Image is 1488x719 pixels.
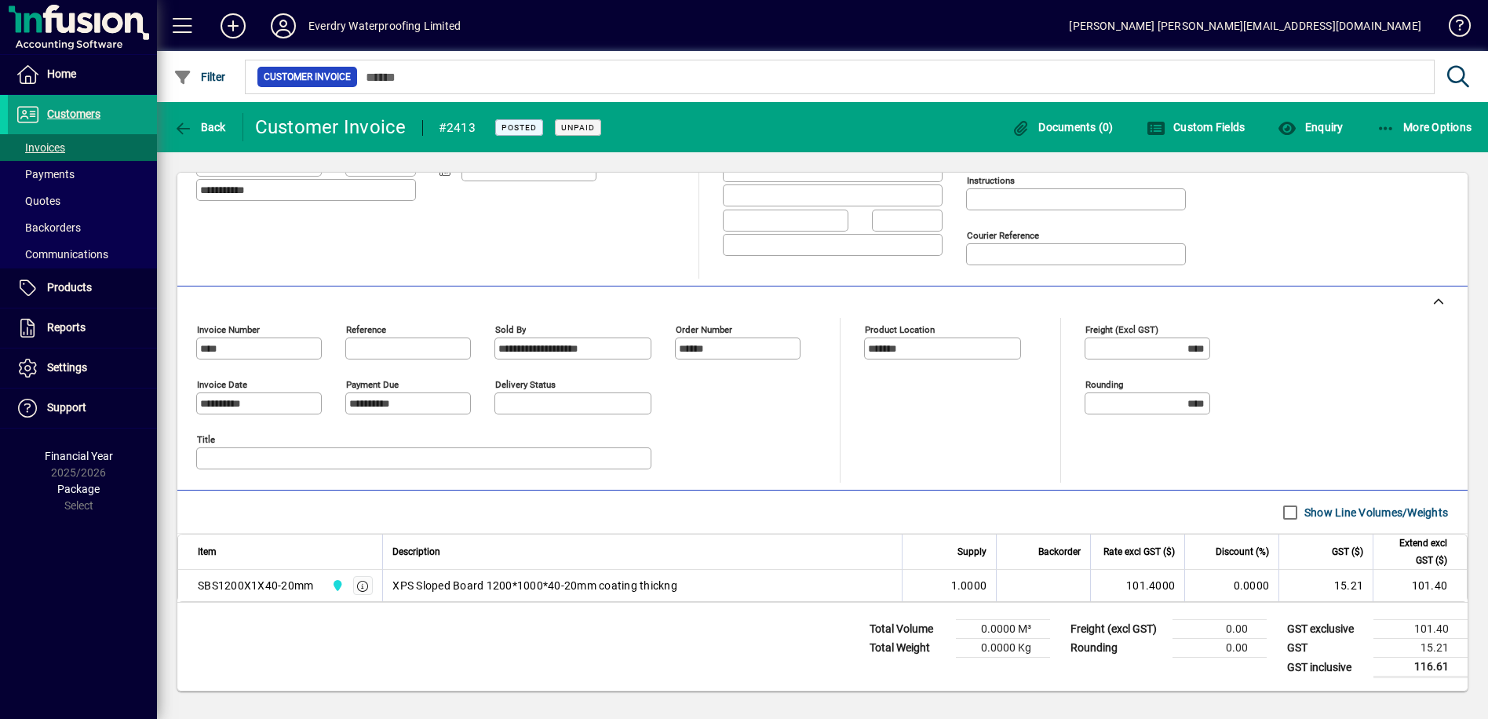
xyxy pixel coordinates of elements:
button: Enquiry [1274,113,1347,141]
span: Supply [957,543,987,560]
div: Customer Invoice [255,115,407,140]
td: GST inclusive [1279,658,1373,677]
button: Profile [258,12,308,40]
span: Customer Invoice [264,69,351,85]
span: Description [392,543,440,560]
td: Total Volume [862,620,956,639]
span: Backorder [1038,543,1081,560]
a: Invoices [8,134,157,161]
td: 0.00 [1173,639,1267,658]
td: GST exclusive [1279,620,1373,639]
span: Support [47,401,86,414]
span: Backorders [16,221,81,234]
span: Posted [501,122,537,133]
span: Home [47,68,76,80]
span: Package [57,483,100,495]
td: Rounding [1063,639,1173,658]
span: Enquiry [1278,121,1343,133]
button: More Options [1373,113,1476,141]
a: Quotes [8,188,157,214]
a: Reports [8,308,157,348]
span: More Options [1377,121,1472,133]
a: Products [8,268,157,308]
mat-label: Freight (excl GST) [1085,324,1158,335]
span: Back [173,121,226,133]
td: 0.00 [1173,620,1267,639]
mat-label: Sold by [495,324,526,335]
div: Everdry Waterproofing Limited [308,13,461,38]
span: GST ($) [1332,543,1363,560]
a: Backorders [8,214,157,241]
td: 0.0000 M³ [956,620,1050,639]
span: Settings [47,361,87,374]
label: Show Line Volumes/Weights [1301,505,1448,520]
td: 0.0000 Kg [956,639,1050,658]
mat-label: Order number [676,324,732,335]
span: Unpaid [561,122,595,133]
span: Payments [16,168,75,181]
mat-label: Product location [865,324,935,335]
button: Documents (0) [1008,113,1118,141]
span: Products [47,281,92,294]
mat-label: Invoice number [197,324,260,335]
app-page-header-button: Back [157,113,243,141]
a: Knowledge Base [1437,3,1468,54]
button: Custom Fields [1143,113,1249,141]
span: 1.0000 [951,578,987,593]
span: Documents (0) [1012,121,1114,133]
span: Item [198,543,217,560]
div: #2413 [439,115,476,141]
button: Back [170,113,230,141]
span: Central [327,577,345,594]
span: Rate excl GST ($) [1103,543,1175,560]
a: Settings [8,349,157,388]
span: Customers [47,108,100,120]
td: Total Weight [862,639,956,658]
mat-label: Invoice date [197,379,247,390]
a: Payments [8,161,157,188]
td: 15.21 [1278,570,1373,601]
div: [PERSON_NAME] [PERSON_NAME][EMAIL_ADDRESS][DOMAIN_NAME] [1069,13,1421,38]
td: 101.40 [1373,620,1468,639]
td: GST [1279,639,1373,658]
div: SBS1200X1X40-20mm [198,578,313,593]
span: XPS Sloped Board 1200*1000*40-20mm coating thickng [392,578,677,593]
span: Filter [173,71,226,83]
td: 116.61 [1373,658,1468,677]
td: 15.21 [1373,639,1468,658]
div: 101.4000 [1100,578,1175,593]
span: Extend excl GST ($) [1383,535,1447,569]
td: 101.40 [1373,570,1467,601]
mat-label: Courier Reference [967,230,1039,241]
td: Freight (excl GST) [1063,620,1173,639]
span: Quotes [16,195,60,207]
mat-label: Payment due [346,379,399,390]
mat-label: Reference [346,324,386,335]
mat-label: Instructions [967,175,1015,186]
span: Invoices [16,141,65,154]
a: Support [8,389,157,428]
a: Communications [8,241,157,268]
td: 0.0000 [1184,570,1278,601]
button: Add [208,12,258,40]
span: Financial Year [45,450,113,462]
mat-label: Delivery status [495,379,556,390]
button: Filter [170,63,230,91]
a: Home [8,55,157,94]
mat-label: Rounding [1085,379,1123,390]
span: Reports [47,321,86,334]
mat-label: Title [197,434,215,445]
span: Discount (%) [1216,543,1269,560]
span: Communications [16,248,108,261]
span: Custom Fields [1147,121,1245,133]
